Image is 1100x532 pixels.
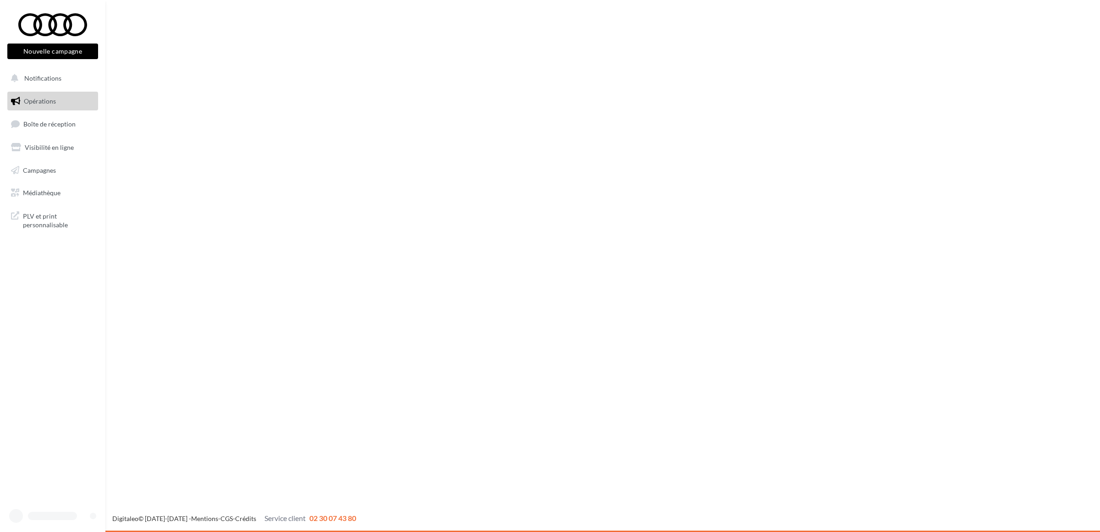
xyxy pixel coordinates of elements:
a: Digitaleo [112,515,138,522]
span: Boîte de réception [23,120,76,128]
a: Visibilité en ligne [5,138,100,157]
a: Campagnes [5,161,100,180]
span: Opérations [24,97,56,105]
span: Médiathèque [23,189,60,197]
span: Campagnes [23,166,56,174]
a: Mentions [191,515,218,522]
span: Notifications [24,74,61,82]
button: Nouvelle campagne [7,44,98,59]
span: © [DATE]-[DATE] - - - [112,515,356,522]
span: PLV et print personnalisable [23,210,94,230]
a: Crédits [235,515,256,522]
span: 02 30 07 43 80 [309,514,356,522]
a: CGS [220,515,233,522]
a: Boîte de réception [5,114,100,134]
button: Notifications [5,69,96,88]
a: PLV et print personnalisable [5,206,100,233]
span: Service client [264,514,306,522]
span: Visibilité en ligne [25,143,74,151]
a: Opérations [5,92,100,111]
a: Médiathèque [5,183,100,203]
